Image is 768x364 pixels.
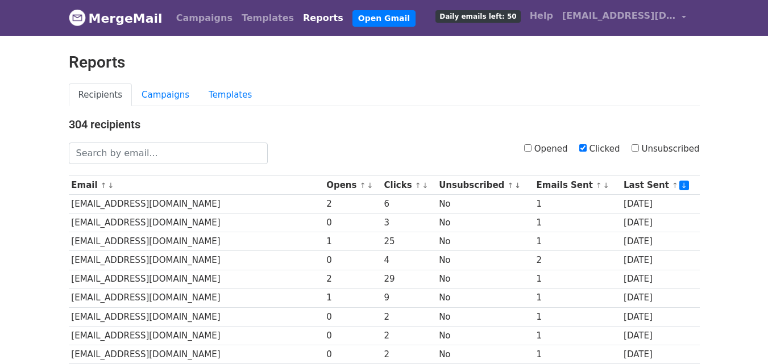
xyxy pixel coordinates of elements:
a: Campaigns [132,83,199,107]
a: ↑ [360,181,366,190]
td: 0 [323,345,381,363]
a: ↓ [514,181,521,190]
a: Recipients [69,83,132,107]
td: [EMAIL_ADDRESS][DOMAIN_NAME] [69,214,324,232]
td: 2 [323,270,381,288]
td: [DATE] [621,270,699,288]
th: Email [69,176,324,195]
h4: 304 recipients [69,118,700,131]
th: Emails Sent [534,176,621,195]
td: [EMAIL_ADDRESS][DOMAIN_NAME] [69,195,324,214]
a: ↓ [108,181,114,190]
input: Clicked [579,144,587,152]
a: Open Gmail [352,10,416,27]
a: Reports [298,7,348,30]
td: No [436,195,533,214]
td: 1 [534,288,621,307]
td: 29 [381,270,437,288]
a: ↓ [367,181,373,190]
td: 0 [323,326,381,345]
td: [EMAIL_ADDRESS][DOMAIN_NAME] [69,288,324,307]
td: 1 [534,195,621,214]
td: 0 [323,307,381,326]
span: Daily emails left: 50 [435,10,520,23]
a: ↓ [422,181,429,190]
a: Help [525,5,558,27]
a: Daily emails left: 50 [431,5,525,27]
label: Clicked [579,143,620,156]
td: 2 [381,326,437,345]
td: [EMAIL_ADDRESS][DOMAIN_NAME] [69,232,324,251]
a: ↑ [101,181,107,190]
td: 4 [381,251,437,270]
td: No [436,345,533,363]
td: No [436,326,533,345]
td: 3 [381,214,437,232]
a: ↑ [415,181,421,190]
label: Opened [524,143,568,156]
td: 9 [381,288,437,307]
a: ↓ [679,181,689,190]
td: No [436,251,533,270]
td: [DATE] [621,345,699,363]
td: 1 [534,232,621,251]
a: ↑ [596,181,602,190]
img: MergeMail logo [69,9,86,26]
td: No [436,270,533,288]
td: [DATE] [621,195,699,214]
td: 25 [381,232,437,251]
td: 1 [534,307,621,326]
td: [DATE] [621,307,699,326]
td: [EMAIL_ADDRESS][DOMAIN_NAME] [69,345,324,363]
td: 2 [381,345,437,363]
td: 6 [381,195,437,214]
td: [DATE] [621,288,699,307]
td: [DATE] [621,232,699,251]
td: 2 [534,251,621,270]
td: 1 [323,288,381,307]
a: MergeMail [69,6,163,30]
a: Campaigns [172,7,237,30]
th: Opens [323,176,381,195]
a: ↑ [508,181,514,190]
td: 0 [323,214,381,232]
td: 1 [534,345,621,363]
td: 1 [534,270,621,288]
a: ↓ [603,181,609,190]
th: Unsubscribed [436,176,533,195]
th: Last Sent [621,176,699,195]
td: No [436,214,533,232]
a: Templates [199,83,261,107]
th: Clicks [381,176,437,195]
input: Search by email... [69,143,268,164]
label: Unsubscribed [632,143,700,156]
input: Opened [524,144,532,152]
td: 2 [323,195,381,214]
td: [EMAIL_ADDRESS][DOMAIN_NAME] [69,326,324,345]
a: Templates [237,7,298,30]
td: [DATE] [621,214,699,232]
td: [EMAIL_ADDRESS][DOMAIN_NAME] [69,251,324,270]
input: Unsubscribed [632,144,639,152]
a: [EMAIL_ADDRESS][DOMAIN_NAME] [558,5,691,31]
td: No [436,307,533,326]
td: [EMAIL_ADDRESS][DOMAIN_NAME] [69,270,324,288]
td: 1 [534,214,621,232]
td: 1 [323,232,381,251]
td: No [436,288,533,307]
a: ↑ [672,181,678,190]
span: [EMAIL_ADDRESS][DOMAIN_NAME] [562,9,676,23]
td: [DATE] [621,326,699,345]
td: 1 [534,326,621,345]
td: No [436,232,533,251]
td: 2 [381,307,437,326]
td: [DATE] [621,251,699,270]
h2: Reports [69,53,700,72]
td: [EMAIL_ADDRESS][DOMAIN_NAME] [69,307,324,326]
td: 0 [323,251,381,270]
